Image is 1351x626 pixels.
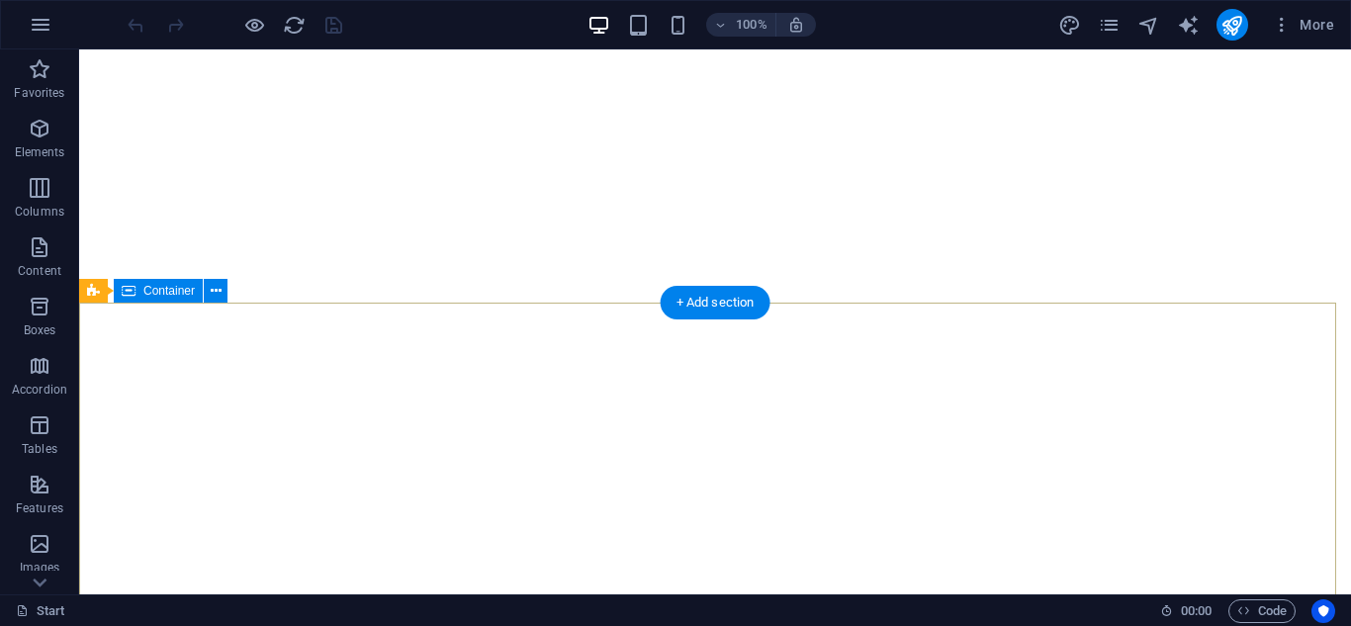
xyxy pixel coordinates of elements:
p: Elements [15,144,65,160]
p: Images [20,560,60,576]
span: 00 00 [1181,599,1212,623]
button: 100% [706,13,776,37]
p: Content [18,263,61,279]
button: Usercentrics [1311,599,1335,623]
button: Click here to leave preview mode and continue editing [242,13,266,37]
p: Boxes [24,322,56,338]
div: + Add section [661,286,770,319]
span: Code [1237,599,1287,623]
button: text_generator [1177,13,1201,37]
button: reload [282,13,306,37]
button: publish [1216,9,1248,41]
i: Navigator [1137,14,1160,37]
p: Columns [15,204,64,220]
button: More [1264,9,1342,41]
i: AI Writer [1177,14,1200,37]
i: Design (Ctrl+Alt+Y) [1058,14,1081,37]
button: Code [1228,599,1296,623]
i: Pages (Ctrl+Alt+S) [1098,14,1121,37]
p: Favorites [14,85,64,101]
p: Accordion [12,382,67,398]
p: Features [16,500,63,516]
h6: Session time [1160,599,1213,623]
span: Container [143,285,195,297]
p: Tables [22,441,57,457]
i: On resize automatically adjust zoom level to fit chosen device. [787,16,805,34]
button: design [1058,13,1082,37]
button: navigator [1137,13,1161,37]
span: : [1195,603,1198,618]
i: Reload page [283,14,306,37]
h6: 100% [736,13,767,37]
span: More [1272,15,1334,35]
button: pages [1098,13,1122,37]
a: Click to cancel selection. Double-click to open Pages [16,599,65,623]
i: Publish [1220,14,1243,37]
